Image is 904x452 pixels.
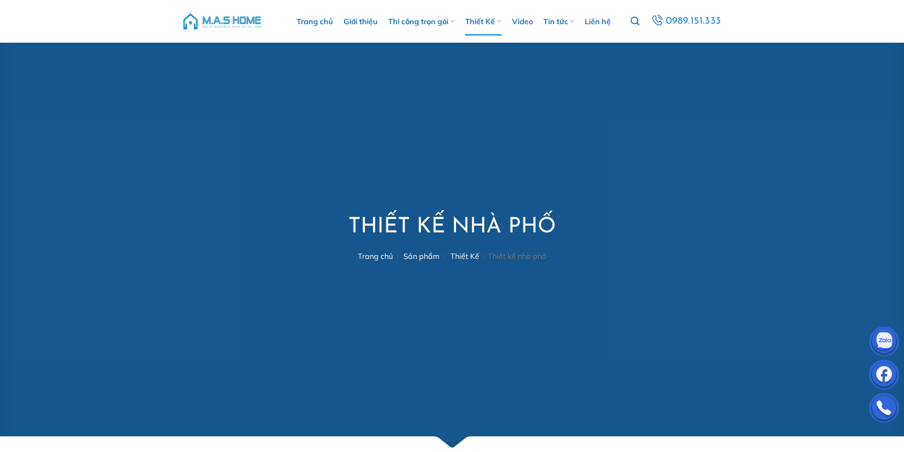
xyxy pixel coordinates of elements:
a: Thi công trọn gói [388,7,455,36]
a: Trang chủ [297,7,333,36]
img: Facebook [870,362,898,390]
nav: Thiết kế nhà phố [348,252,556,261]
span: / [484,251,486,261]
a: Tin tức [543,7,574,36]
a: 0989.151.333 [650,13,722,30]
a: Giới thiệu [344,7,378,36]
a: Video [512,7,533,36]
span: / [397,251,399,261]
a: Thiết Kế [465,7,501,36]
img: Phone [870,395,898,424]
a: Trang chủ [358,251,393,261]
img: Zalo [870,329,898,357]
a: Liên hệ [585,7,611,36]
img: M.A.S HOME – Tổng Thầu Thiết Kế Và Xây Nhà Trọn Gói [182,7,262,36]
span: / [444,251,446,261]
a: Sản phẩm [403,251,439,261]
a: Tìm kiếm [631,11,639,31]
a: Thiết Kế [450,251,479,261]
span: 0989.151.333 [666,13,721,29]
h1: Thiết kế nhà phố [348,213,556,241]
